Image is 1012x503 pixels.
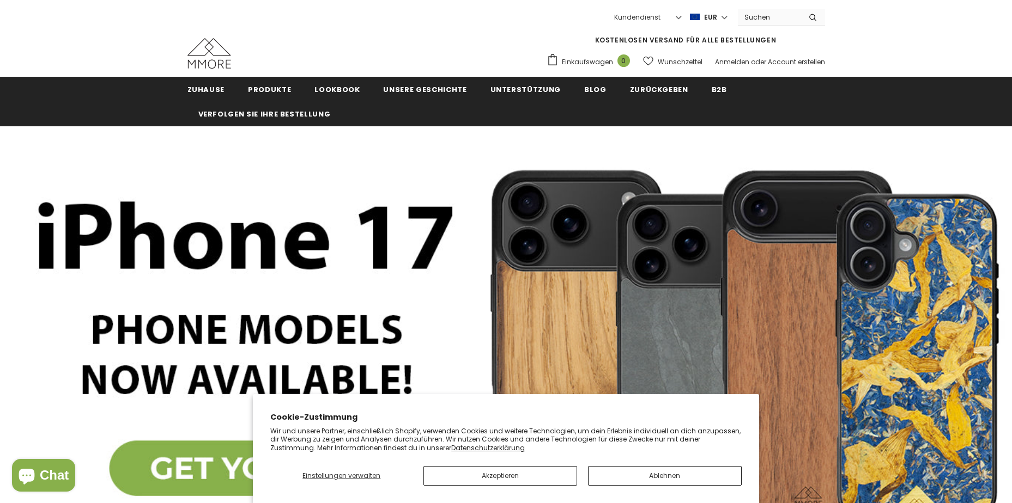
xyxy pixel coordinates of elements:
a: Datenschutzerklärung [451,443,525,452]
button: Ablehnen [588,466,742,486]
span: EUR [704,12,717,23]
a: Produkte [248,77,291,101]
a: Account erstellen [768,57,825,66]
span: Produkte [248,84,291,95]
a: Wunschzettel [643,52,702,71]
span: Zuhause [187,84,225,95]
span: Lookbook [314,84,360,95]
span: Einstellungen verwalten [302,471,380,480]
span: Zurückgeben [630,84,688,95]
span: 0 [617,54,630,67]
span: Einkaufswagen [562,57,613,68]
input: Search Site [738,9,801,25]
a: Zuhause [187,77,225,101]
span: KOSTENLOSEN VERSAND FÜR ALLE BESTELLUNGEN [595,35,777,45]
a: Anmelden [715,57,749,66]
img: MMORE Cases [187,38,231,69]
span: Kundendienst [614,13,660,22]
a: Zurückgeben [630,77,688,101]
span: Wunschzettel [658,57,702,68]
a: Unsere Geschichte [383,77,466,101]
h2: Cookie-Zustimmung [270,412,742,423]
p: Wir und unsere Partner, einschließlich Shopify, verwenden Cookies und weitere Technologien, um de... [270,427,742,452]
a: B2B [712,77,727,101]
a: Unterstützung [490,77,561,101]
span: Unterstützung [490,84,561,95]
a: Lookbook [314,77,360,101]
span: oder [751,57,766,66]
span: Verfolgen Sie Ihre Bestellung [198,109,331,119]
a: Blog [584,77,607,101]
button: Einstellungen verwalten [270,466,413,486]
span: Unsere Geschichte [383,84,466,95]
a: Einkaufswagen 0 [547,53,635,70]
a: Verfolgen Sie Ihre Bestellung [198,101,331,126]
button: Akzeptieren [423,466,577,486]
span: Blog [584,84,607,95]
inbox-online-store-chat: Onlineshop-Chat von Shopify [9,459,78,494]
span: B2B [712,84,727,95]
